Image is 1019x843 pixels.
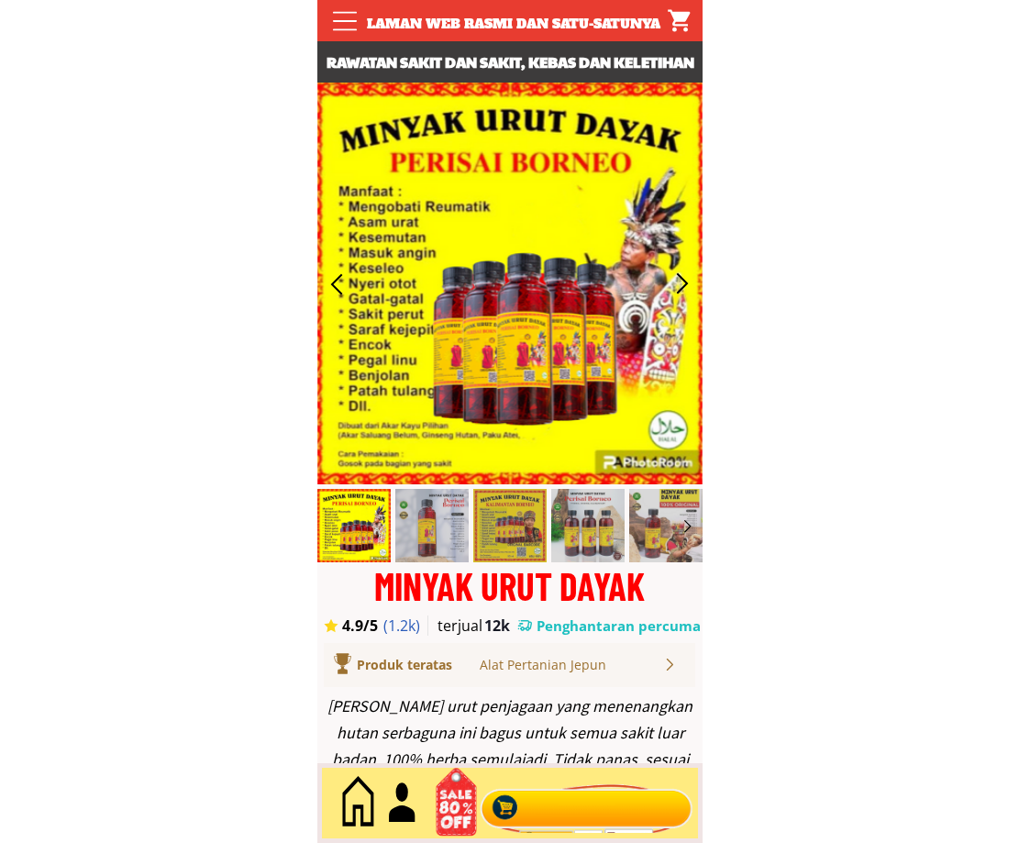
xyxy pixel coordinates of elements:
[357,14,670,34] div: Laman web rasmi dan satu-satunya
[480,655,662,675] div: Alat Pertanian Jepun
[357,655,504,675] div: Produk teratas
[438,616,500,636] h3: terjual
[383,616,430,636] h3: (1.2k)
[317,567,703,605] div: MINYAK URUT DAYAK
[317,50,703,74] h3: Rawatan sakit dan sakit, kebas dan keletihan
[342,616,393,636] h3: 4.9/5
[537,616,702,636] h3: Penghantaran percuma
[484,616,515,636] h3: 12k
